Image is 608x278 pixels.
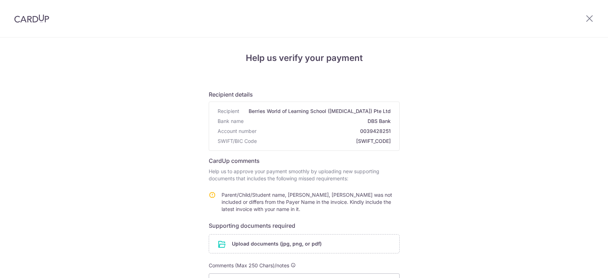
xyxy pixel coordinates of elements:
h6: CardUp comments [209,156,400,165]
h6: Supporting documents required [209,221,400,230]
span: Comments (Max 250 Chars)/notes [209,262,289,268]
span: Berries World of Learning School ([MEDICAL_DATA]) Pte Ltd [242,108,391,115]
h4: Help us verify your payment [209,52,400,65]
p: Help us to approve your payment smoothly by uploading new supporting documents that includes the ... [209,168,400,182]
span: SWIFT/BIC Code [218,138,257,145]
h6: Recipient details [209,90,400,99]
span: Account number [218,128,256,135]
img: CardUp [14,14,49,23]
div: Upload documents (jpg, png, or pdf) [209,234,400,253]
span: DBS Bank [246,118,391,125]
span: Parent/Child/Student name, [PERSON_NAME], [PERSON_NAME] was not included or differs from the Paye... [222,192,392,212]
span: 0039428251 [259,128,391,135]
span: [SWIFT_CODE] [260,138,391,145]
span: Bank name [218,118,244,125]
span: Recipient [218,108,239,115]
